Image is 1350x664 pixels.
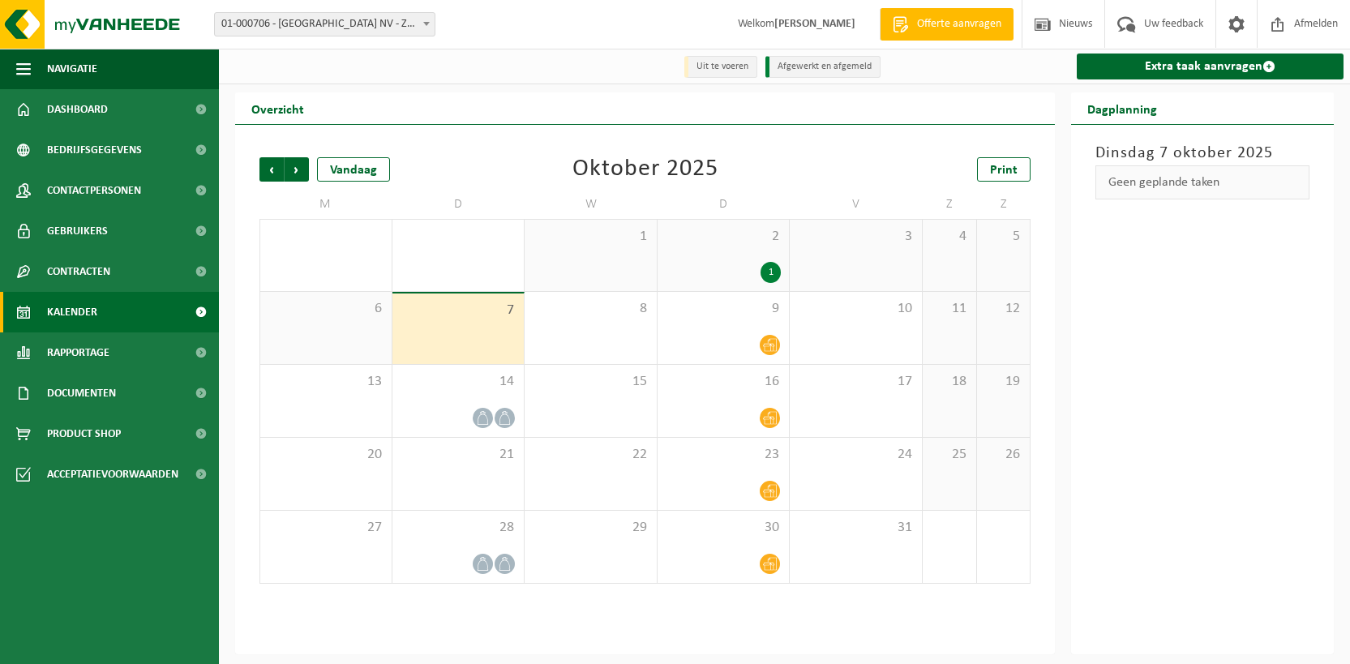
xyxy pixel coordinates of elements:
span: Navigatie [47,49,97,89]
span: Volgende [285,157,309,182]
span: 8 [533,300,649,318]
div: Oktober 2025 [572,157,718,182]
span: Product Shop [47,413,121,454]
span: Rapportage [47,332,109,373]
span: 19 [985,373,1022,391]
span: Contracten [47,251,110,292]
td: V [790,190,923,219]
span: 7 [401,302,516,319]
span: 13 [268,373,384,391]
span: 15 [533,373,649,391]
td: W [525,190,658,219]
strong: [PERSON_NAME] [774,18,855,30]
td: Z [923,190,977,219]
span: 23 [666,446,782,464]
span: 25 [931,446,968,464]
td: D [658,190,791,219]
span: Gebruikers [47,211,108,251]
span: 12 [985,300,1022,318]
span: 11 [931,300,968,318]
span: 24 [798,446,914,464]
td: D [392,190,525,219]
h2: Dagplanning [1071,92,1173,124]
span: 26 [985,446,1022,464]
span: Documenten [47,373,116,413]
h3: Dinsdag 7 oktober 2025 [1095,141,1309,165]
div: Vandaag [317,157,390,182]
span: 17 [798,373,914,391]
span: 31 [798,519,914,537]
span: 16 [666,373,782,391]
span: 01-000706 - GONDREXON NV - ZAVENTEM [215,13,435,36]
span: Vorige [259,157,284,182]
span: 20 [268,446,384,464]
td: M [259,190,392,219]
span: 29 [533,519,649,537]
span: 3 [798,228,914,246]
span: 21 [401,446,516,464]
span: 18 [931,373,968,391]
span: Kalender [47,292,97,332]
span: 4 [931,228,968,246]
a: Print [977,157,1031,182]
span: 22 [533,446,649,464]
span: 01-000706 - GONDREXON NV - ZAVENTEM [214,12,435,36]
a: Offerte aanvragen [880,8,1014,41]
span: Acceptatievoorwaarden [47,454,178,495]
span: Dashboard [47,89,108,130]
span: Contactpersonen [47,170,141,211]
h2: Overzicht [235,92,320,124]
span: 14 [401,373,516,391]
span: 27 [268,519,384,537]
span: 5 [985,228,1022,246]
div: 1 [761,262,781,283]
div: Geen geplande taken [1095,165,1309,199]
span: 1 [533,228,649,246]
span: Print [990,164,1018,177]
span: 28 [401,519,516,537]
a: Extra taak aanvragen [1077,54,1344,79]
span: 30 [666,519,782,537]
td: Z [977,190,1031,219]
span: 6 [268,300,384,318]
span: Offerte aanvragen [913,16,1005,32]
span: Bedrijfsgegevens [47,130,142,170]
span: 9 [666,300,782,318]
span: 10 [798,300,914,318]
li: Uit te voeren [684,56,757,78]
li: Afgewerkt en afgemeld [765,56,881,78]
span: 2 [666,228,782,246]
